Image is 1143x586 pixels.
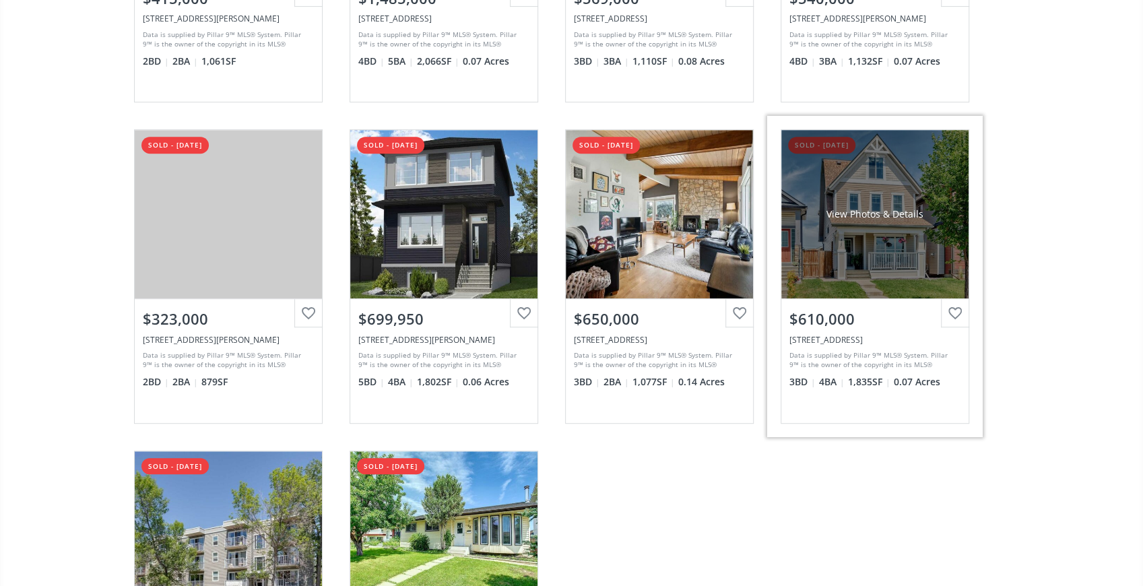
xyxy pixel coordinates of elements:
[417,55,459,68] span: 2,066 SF
[201,375,228,389] span: 879 SF
[463,55,509,68] span: 0.07 Acres
[388,375,414,389] span: 4 BA
[395,207,492,221] div: View Photos & Details
[336,116,552,436] a: sold - [DATE]$699,950[STREET_ADDRESS][PERSON_NAME]Data is supplied by Pillar 9™ MLS® System. Pill...
[819,375,845,389] span: 4 BA
[767,116,983,436] a: sold - [DATE]View Photos & Details$610,000[STREET_ADDRESS]Data is supplied by Pillar 9™ MLS® Syst...
[143,30,311,50] div: Data is supplied by Pillar 9™ MLS® System. Pillar 9™ is the owner of the copyright in its MLS® Sy...
[819,55,845,68] span: 3 BA
[552,116,767,436] a: sold - [DATE]$650,000[STREET_ADDRESS]Data is supplied by Pillar 9™ MLS® System. Pillar 9™ is the ...
[358,55,385,68] span: 4 BD
[463,375,509,389] span: 0.06 Acres
[632,375,675,389] span: 1,077 SF
[789,350,957,370] div: Data is supplied by Pillar 9™ MLS® System. Pillar 9™ is the owner of the copyright in its MLS® Sy...
[603,55,629,68] span: 3 BA
[789,308,960,329] div: $610,000
[358,375,385,389] span: 5 BD
[172,55,198,68] span: 2 BA
[417,375,459,389] span: 1,802 SF
[143,55,169,68] span: 2 BD
[632,55,675,68] span: 1,110 SF
[848,55,890,68] span: 1,132 SF
[388,55,414,68] span: 5 BA
[121,116,336,436] a: sold - [DATE]$323,000[STREET_ADDRESS][PERSON_NAME]Data is supplied by Pillar 9™ MLS® System. Pill...
[358,13,529,24] div: 4015 15A Street SW, Calgary, AB T2T 4C8
[894,375,940,389] span: 0.07 Acres
[611,207,708,221] div: View Photos & Details
[678,375,725,389] span: 0.14 Acres
[172,375,198,389] span: 2 BA
[574,30,742,50] div: Data is supplied by Pillar 9™ MLS® System. Pillar 9™ is the owner of the copyright in its MLS® Sy...
[848,375,890,389] span: 1,835 SF
[574,308,745,329] div: $650,000
[789,55,816,68] span: 4 BD
[180,529,277,542] div: View Photos & Details
[395,529,492,542] div: View Photos & Details
[678,55,725,68] span: 0.08 Acres
[574,55,600,68] span: 3 BD
[789,13,960,24] div: 11 Erin Ridge Road SE, Calgary, AB T2B 2W2
[603,375,629,389] span: 2 BA
[358,350,526,370] div: Data is supplied by Pillar 9™ MLS® System. Pillar 9™ is the owner of the copyright in its MLS® Sy...
[201,55,236,68] span: 1,061 SF
[574,334,745,346] div: 1304 Southbow Place SW, Calgary, AB T2W 0X9
[826,207,923,221] div: View Photos & Details
[358,334,529,346] div: 164 Annette Villas NW, Calgary, AB T3R 2J7
[143,350,311,370] div: Data is supplied by Pillar 9™ MLS® System. Pillar 9™ is the owner of the copyright in its MLS® Sy...
[894,55,940,68] span: 0.07 Acres
[358,308,529,329] div: $699,950
[789,334,960,346] div: 427 Copperpond Boulevard SE, Calgary, AB T2Z 0Z6
[789,30,957,50] div: Data is supplied by Pillar 9™ MLS® System. Pillar 9™ is the owner of the copyright in its MLS® Sy...
[143,308,314,329] div: $323,000
[574,350,742,370] div: Data is supplied by Pillar 9™ MLS® System. Pillar 9™ is the owner of the copyright in its MLS® Sy...
[358,30,526,50] div: Data is supplied by Pillar 9™ MLS® System. Pillar 9™ is the owner of the copyright in its MLS® Sy...
[574,13,745,24] div: 41 Inverness Park SE, Calgary, AB T2Z3E3
[143,13,314,24] div: 414 Meredith Road NE #101, Calgary, AB T2E5A6
[143,375,169,389] span: 2 BD
[180,207,277,221] div: View Photos & Details
[574,375,600,389] span: 3 BD
[143,334,314,346] div: 999 Canyon Meadows Drive SW #115, Calgary, AB T2W 2S6
[789,375,816,389] span: 3 BD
